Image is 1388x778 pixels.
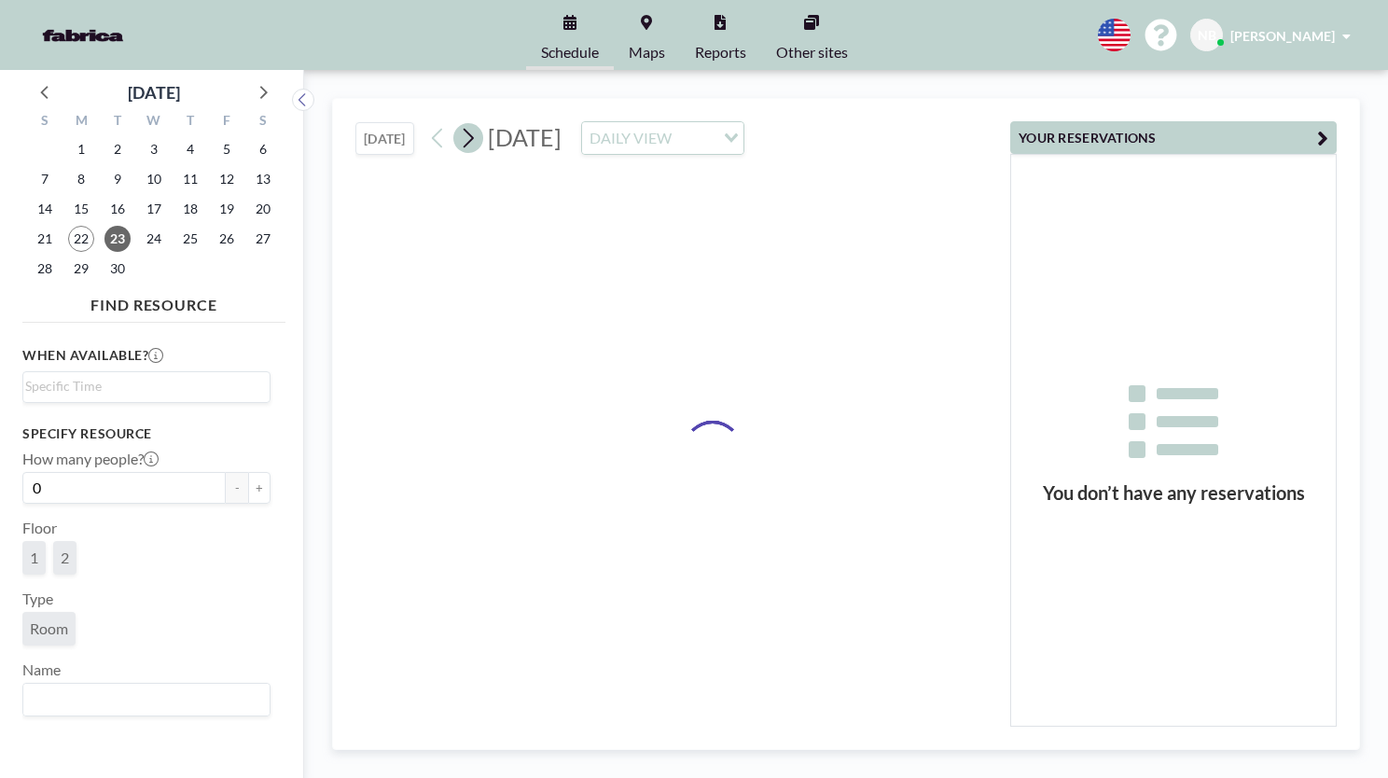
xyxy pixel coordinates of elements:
[32,196,58,222] span: Sunday, September 14, 2025
[1010,121,1337,154] button: YOUR RESERVATIONS
[23,372,270,400] div: Search for option
[226,472,248,504] button: -
[22,288,285,314] h4: FIND RESOURCE
[68,226,94,252] span: Monday, September 22, 2025
[141,226,167,252] span: Wednesday, September 24, 2025
[677,126,713,150] input: Search for option
[68,196,94,222] span: Monday, September 15, 2025
[208,110,244,134] div: F
[141,196,167,222] span: Wednesday, September 17, 2025
[250,196,276,222] span: Saturday, September 20, 2025
[22,450,159,468] label: How many people?
[214,166,240,192] span: Friday, September 12, 2025
[582,122,743,154] div: Search for option
[104,136,131,162] span: Tuesday, September 2, 2025
[22,519,57,537] label: Floor
[177,196,203,222] span: Thursday, September 18, 2025
[104,166,131,192] span: Tuesday, September 9, 2025
[1198,27,1216,44] span: NB
[32,226,58,252] span: Sunday, September 21, 2025
[248,472,271,504] button: +
[30,549,38,567] span: 1
[136,110,173,134] div: W
[32,166,58,192] span: Sunday, September 7, 2025
[586,126,675,150] span: DAILY VIEW
[128,79,180,105] div: [DATE]
[250,136,276,162] span: Saturday, September 6, 2025
[488,123,562,151] span: [DATE]
[32,256,58,282] span: Sunday, September 28, 2025
[27,110,63,134] div: S
[250,226,276,252] span: Saturday, September 27, 2025
[177,166,203,192] span: Thursday, September 11, 2025
[68,256,94,282] span: Monday, September 29, 2025
[104,256,131,282] span: Tuesday, September 30, 2025
[22,590,53,608] label: Type
[1011,481,1336,505] h3: You don’t have any reservations
[22,425,271,442] h3: Specify resource
[68,136,94,162] span: Monday, September 1, 2025
[63,110,100,134] div: M
[695,45,746,60] span: Reports
[629,45,665,60] span: Maps
[177,226,203,252] span: Thursday, September 25, 2025
[250,166,276,192] span: Saturday, September 13, 2025
[104,226,131,252] span: Tuesday, September 23, 2025
[244,110,281,134] div: S
[25,688,259,712] input: Search for option
[25,376,259,396] input: Search for option
[30,17,136,54] img: organization-logo
[1230,28,1335,44] span: [PERSON_NAME]
[104,196,131,222] span: Tuesday, September 16, 2025
[541,45,599,60] span: Schedule
[100,110,136,134] div: T
[214,196,240,222] span: Friday, September 19, 2025
[141,136,167,162] span: Wednesday, September 3, 2025
[214,226,240,252] span: Friday, September 26, 2025
[68,166,94,192] span: Monday, September 8, 2025
[61,549,69,567] span: 2
[776,45,848,60] span: Other sites
[23,684,270,715] div: Search for option
[22,660,61,679] label: Name
[214,136,240,162] span: Friday, September 5, 2025
[172,110,208,134] div: T
[141,166,167,192] span: Wednesday, September 10, 2025
[177,136,203,162] span: Thursday, September 4, 2025
[355,122,414,155] button: [DATE]
[30,619,68,638] span: Room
